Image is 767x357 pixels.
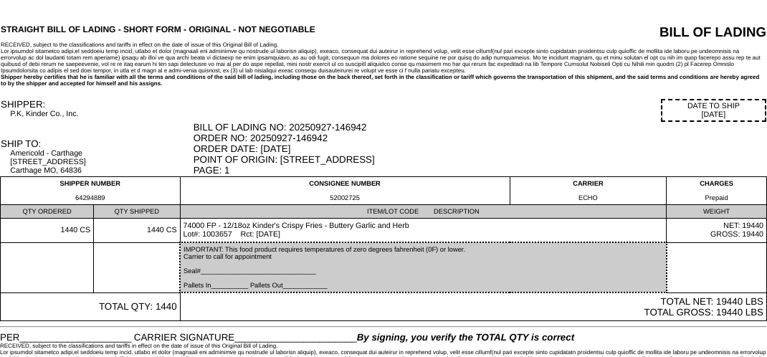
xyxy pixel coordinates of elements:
td: IMPORTANT: This food product requires temperatures of zero degrees fahrenheit (0F) or lower. Carr... [180,242,667,292]
td: SHIPPER NUMBER [1,177,181,205]
div: DATE TO SHIP [DATE] [661,99,766,122]
div: 52002725 [184,194,507,201]
div: 64294889 [4,194,177,201]
div: BILL OF LADING NO: 20250927-146942 ORDER NO: 20250927-146942 ORDER DATE: [DATE] POINT OF ORIGIN: ... [194,122,766,176]
span: By signing, you verify the TOTAL QTY is correct [357,332,574,343]
div: ECHO [513,194,663,201]
div: Prepaid [670,194,763,201]
td: QTY ORDERED [1,205,94,219]
td: WEIGHT [667,205,767,219]
td: TOTAL QTY: 1440 [1,292,181,321]
div: BILL OF LADING [554,24,766,40]
td: CARRIER [510,177,666,205]
div: SHIPPER: [1,99,192,110]
td: 74000 FP - 12/18oz Kinder's Crispy Fries - Buttery Garlic and Herb Lot#: 1003657 Rct: [DATE] [180,219,667,243]
div: Shipper hereby certifies that he is familiar with all the terms and conditions of the said bill o... [1,74,766,87]
td: CONSIGNEE NUMBER [180,177,510,205]
td: 1440 CS [94,219,180,243]
td: ITEM/LOT CODE DESCRIPTION [180,205,667,219]
div: Americold - Carthage [STREET_ADDRESS] Carthage MO, 64836 [10,149,191,175]
td: TOTAL NET: 19440 LBS TOTAL GROSS: 19440 LBS [180,292,766,321]
div: P.K, Kinder Co., Inc. [10,110,191,118]
td: 1440 CS [1,219,94,243]
td: QTY SHIPPED [94,205,180,219]
td: NET: 19440 GROSS: 19440 [667,219,767,243]
div: SHIP TO: [1,138,192,149]
td: CHARGES [667,177,767,205]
